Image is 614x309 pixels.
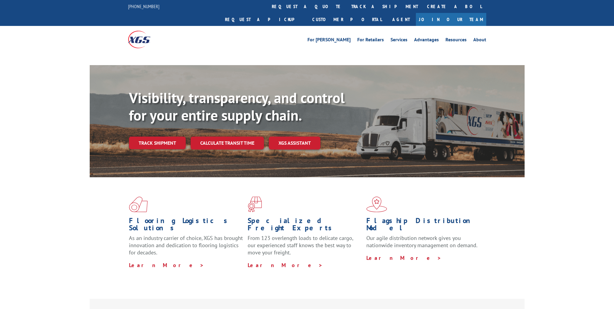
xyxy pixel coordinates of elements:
[129,88,345,125] b: Visibility, transparency, and control for your entire supply chain.
[220,13,308,26] a: Request a pickup
[414,37,439,44] a: Advantages
[366,217,481,235] h1: Flagship Distribution Model
[248,262,323,269] a: Learn More >
[129,137,186,149] a: Track shipment
[129,235,243,256] span: As an industry carrier of choice, XGS has brought innovation and dedication to flooring logistics...
[129,197,148,212] img: xgs-icon-total-supply-chain-intelligence-red
[129,217,243,235] h1: Flooring Logistics Solutions
[366,254,442,261] a: Learn More >
[269,137,320,150] a: XGS ASSISTANT
[248,217,362,235] h1: Specialized Freight Experts
[129,262,204,269] a: Learn More >
[191,137,264,150] a: Calculate transit time
[386,13,416,26] a: Agent
[357,37,384,44] a: For Retailers
[248,235,362,261] p: From 123 overlength loads to delicate cargo, our experienced staff knows the best way to move you...
[366,197,387,212] img: xgs-icon-flagship-distribution-model-red
[473,37,486,44] a: About
[307,37,351,44] a: For [PERSON_NAME]
[391,37,407,44] a: Services
[248,197,262,212] img: xgs-icon-focused-on-flooring-red
[128,3,159,9] a: [PHONE_NUMBER]
[445,37,467,44] a: Resources
[308,13,386,26] a: Customer Portal
[416,13,486,26] a: Join Our Team
[366,235,477,249] span: Our agile distribution network gives you nationwide inventory management on demand.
